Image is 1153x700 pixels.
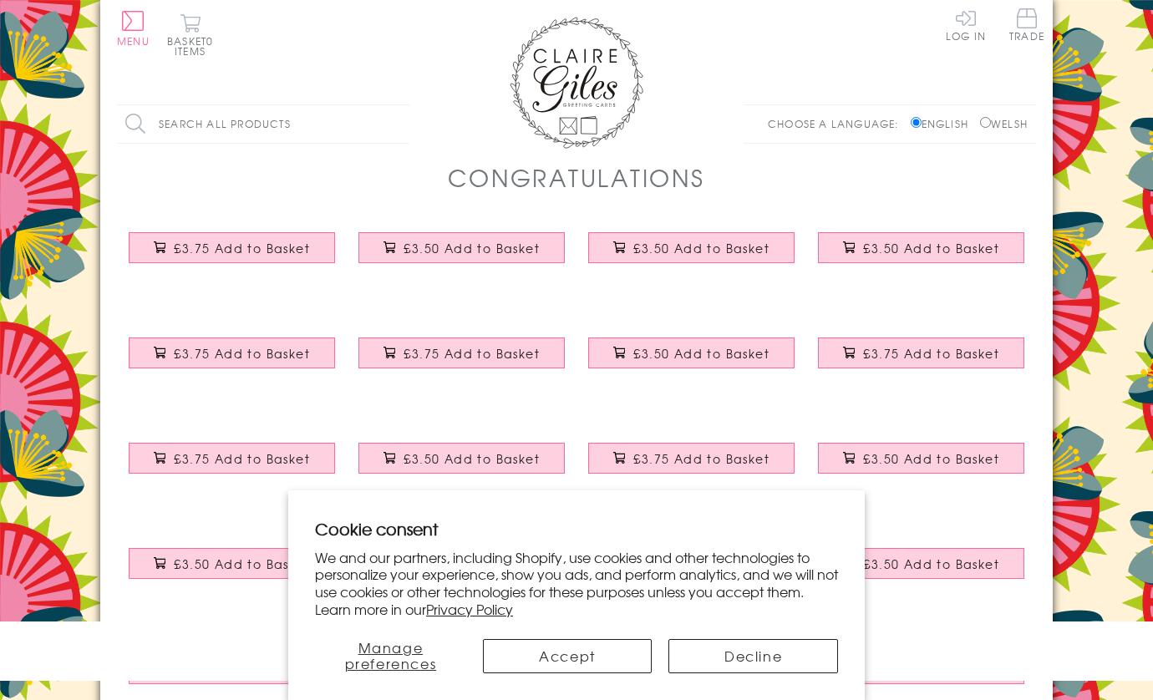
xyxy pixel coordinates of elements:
[426,599,513,619] a: Privacy Policy
[117,33,150,48] span: Menu
[174,450,310,467] span: £3.75 Add to Basket
[404,240,540,256] span: £3.50 Add to Basket
[806,535,1036,607] a: Congratulations Card, Gold Stars £3.50 Add to Basket
[129,548,336,579] button: £3.50 Add to Basket
[117,535,347,607] a: New Job Card, Blue Stars, Good Luck, padded star embellished £3.50 Add to Basket
[117,220,347,292] a: Congratulations National Exam Results Card, Star, Embellished with pompoms £3.75 Add to Basket
[175,33,213,58] span: 0 items
[404,450,540,467] span: £3.50 Add to Basket
[358,232,566,263] button: £3.50 Add to Basket
[129,232,336,263] button: £3.75 Add to Basket
[946,8,986,41] a: Log In
[315,639,466,673] button: Manage preferences
[1009,8,1044,41] span: Trade
[129,337,336,368] button: £3.75 Add to Basket
[576,220,806,292] a: Congratulations Card, Pink Stars, Embellished with a padded star £3.50 Add to Basket
[668,639,838,673] button: Decline
[818,443,1025,474] button: £3.50 Add to Basket
[818,337,1025,368] button: £3.75 Add to Basket
[588,443,795,474] button: £3.75 Add to Basket
[510,17,643,149] img: Claire Giles Greetings Cards
[588,337,795,368] button: £3.50 Add to Basket
[347,325,576,397] a: New Job Congratulations Card, 9-5 Dolly, Embellished with colourful pompoms £3.75 Add to Basket
[347,430,576,502] a: Congratulations Card, In circles with stars and gold foil £3.50 Add to Basket
[818,548,1025,579] button: £3.50 Add to Basket
[863,555,999,572] span: £3.50 Add to Basket
[315,549,838,618] p: We and our partners, including Shopify, use cookies and other technologies to personalize your ex...
[117,430,347,502] a: Exam Congratulations Card, Top Banana, Embellished with a colourful tassel £3.75 Add to Basket
[393,105,409,143] input: Search
[633,240,770,256] span: £3.50 Add to Basket
[448,160,704,195] h1: Congratulations
[806,430,1036,502] a: Congratulations and Good Luck Card, Pink Stars, enjoy your Retirement £3.50 Add to Basket
[315,517,838,540] h2: Cookie consent
[129,443,336,474] button: £3.75 Add to Basket
[806,220,1036,292] a: Congratulations Card, Blue Stars, Embellished with a padded star £3.50 Add to Basket
[818,232,1025,263] button: £3.50 Add to Basket
[117,11,150,46] button: Menu
[174,240,310,256] span: £3.75 Add to Basket
[806,325,1036,397] a: Exam Congratulations Card, Star, fantastic results, Embellished with pompoms £3.75 Add to Basket
[117,105,409,143] input: Search all products
[588,232,795,263] button: £3.50 Add to Basket
[980,117,991,128] input: Welsh
[633,345,770,362] span: £3.50 Add to Basket
[863,450,999,467] span: £3.50 Add to Basket
[483,639,653,673] button: Accept
[174,555,310,572] span: £3.50 Add to Basket
[1009,8,1044,44] a: Trade
[174,345,310,362] span: £3.75 Add to Basket
[345,637,437,673] span: Manage preferences
[167,13,213,56] button: Basket0 items
[358,443,566,474] button: £3.50 Add to Basket
[117,325,347,397] a: Congratulations and Good Luck Card, Off to Uni, Embellished with pompoms £3.75 Add to Basket
[863,345,999,362] span: £3.75 Add to Basket
[576,325,806,397] a: Congratulations Graduation Card, Embellished with a padded star £3.50 Add to Basket
[980,116,1028,131] label: Welsh
[404,345,540,362] span: £3.75 Add to Basket
[576,430,806,502] a: Congratulations Card, Star, GCS(yip)E(eeee) results, Embellished with pompoms £3.75 Add to Basket
[911,116,977,131] label: English
[768,116,907,131] p: Choose a language:
[633,450,770,467] span: £3.75 Add to Basket
[358,337,566,368] button: £3.75 Add to Basket
[347,220,576,292] a: Congratulations Card, exam results, Embellished with a padded star £3.50 Add to Basket
[863,240,999,256] span: £3.50 Add to Basket
[911,117,922,128] input: English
